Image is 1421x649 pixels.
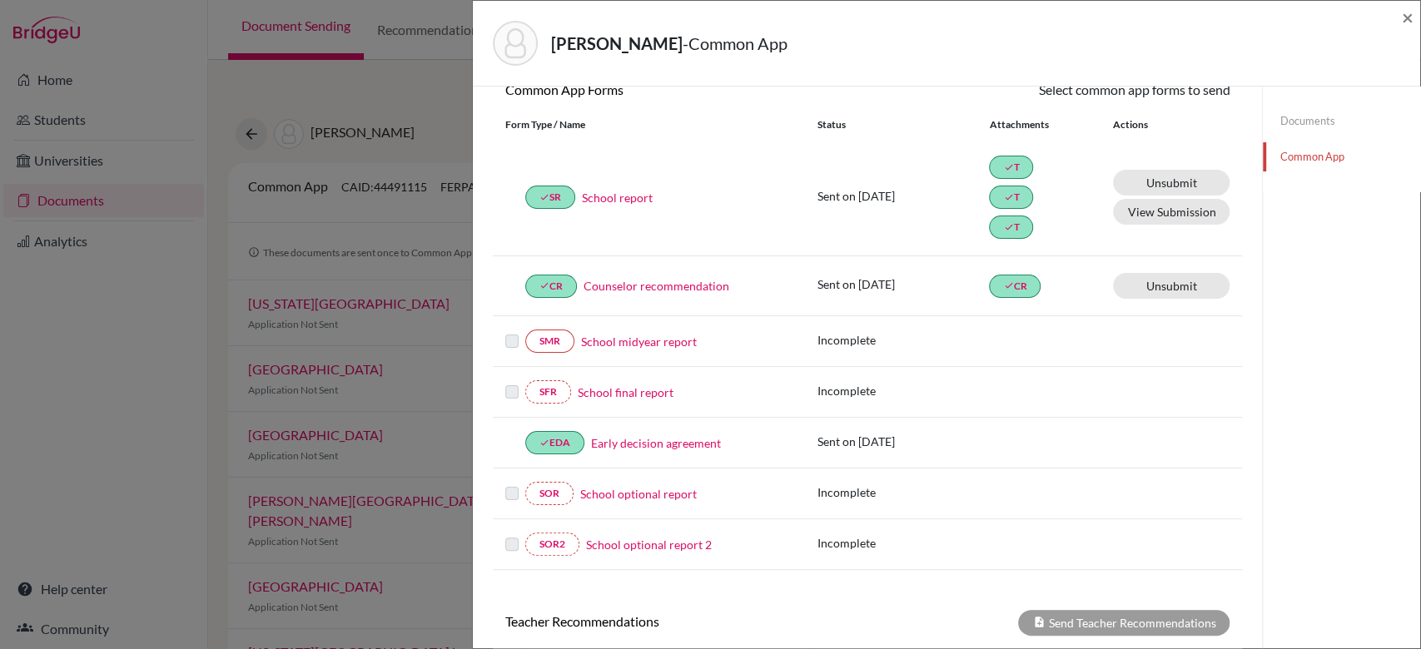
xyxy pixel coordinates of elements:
strong: [PERSON_NAME] [551,33,683,53]
button: View Submission [1113,199,1230,225]
a: Documents [1263,107,1420,136]
a: SOR2 [525,533,579,556]
a: School final report [578,384,673,401]
a: doneT [989,156,1033,179]
a: doneCR [989,275,1041,298]
div: Select common app forms to send [867,80,1242,100]
i: done [539,438,549,448]
a: Unsubmit [1113,170,1230,196]
i: done [1003,280,1013,290]
a: doneCR [525,275,577,298]
i: done [1003,222,1013,232]
h6: Teacher Recommendations [493,613,867,629]
p: Sent on [DATE] [817,187,989,205]
div: Status [817,117,989,132]
span: × [1402,5,1414,29]
i: done [1003,192,1013,202]
p: Incomplete [817,331,989,349]
a: doneSR [525,186,575,209]
a: doneT [989,186,1033,209]
p: Incomplete [817,382,989,399]
a: doneT [989,216,1033,239]
p: Sent on [DATE] [817,275,989,293]
a: School optional report 2 [586,536,712,553]
div: Form Type / Name [493,117,805,132]
a: SMR [525,329,574,353]
a: School optional report [580,485,697,503]
a: Common App [1263,142,1420,171]
p: Incomplete [817,534,989,552]
div: Actions [1092,117,1195,132]
button: Close [1402,7,1414,27]
a: SFR [525,380,571,404]
i: done [539,192,549,202]
a: Unsubmit [1113,273,1230,299]
span: - Common App [683,33,788,53]
h6: Common App Forms [493,82,867,97]
a: doneEDA [525,431,584,454]
a: School midyear report [581,333,697,350]
a: SOR [525,482,574,505]
i: done [1003,162,1013,172]
a: Early decision agreement [591,434,721,452]
a: Counselor recommendation [584,277,729,295]
a: School report [582,189,653,206]
div: Send Teacher Recommendations [1018,610,1230,636]
div: Attachments [989,117,1092,132]
p: Incomplete [817,483,989,501]
p: Sent on [DATE] [817,433,989,450]
i: done [539,280,549,290]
